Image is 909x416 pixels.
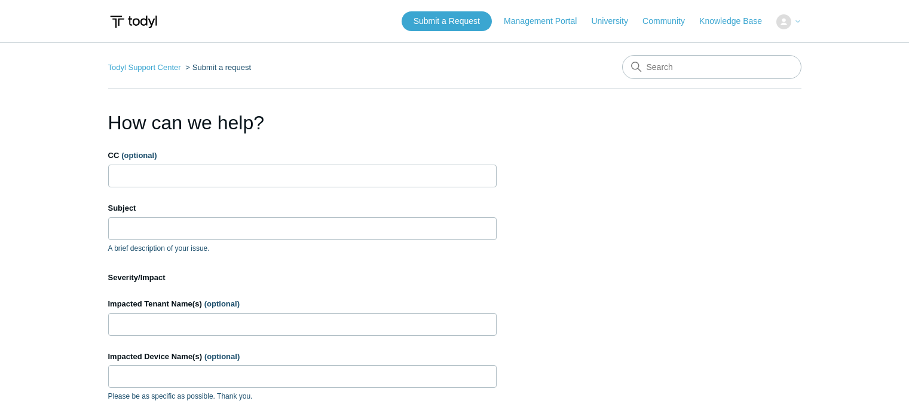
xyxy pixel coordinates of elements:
[402,11,492,31] a: Submit a Request
[108,202,497,214] label: Subject
[108,351,497,363] label: Impacted Device Name(s)
[108,150,497,162] label: CC
[108,298,497,310] label: Impacted Tenant Name(s)
[108,272,497,284] label: Severity/Impact
[121,151,157,160] span: (optional)
[591,15,639,28] a: University
[108,63,183,72] li: Todyl Support Center
[622,55,801,79] input: Search
[642,15,697,28] a: Community
[108,11,159,33] img: Todyl Support Center Help Center home page
[108,391,497,402] p: Please be as specific as possible. Thank you.
[108,63,181,72] a: Todyl Support Center
[699,15,774,28] a: Knowledge Base
[108,243,497,254] p: A brief description of your issue.
[204,299,240,308] span: (optional)
[183,63,251,72] li: Submit a request
[504,15,589,28] a: Management Portal
[108,108,497,137] h1: How can we help?
[204,352,240,361] span: (optional)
